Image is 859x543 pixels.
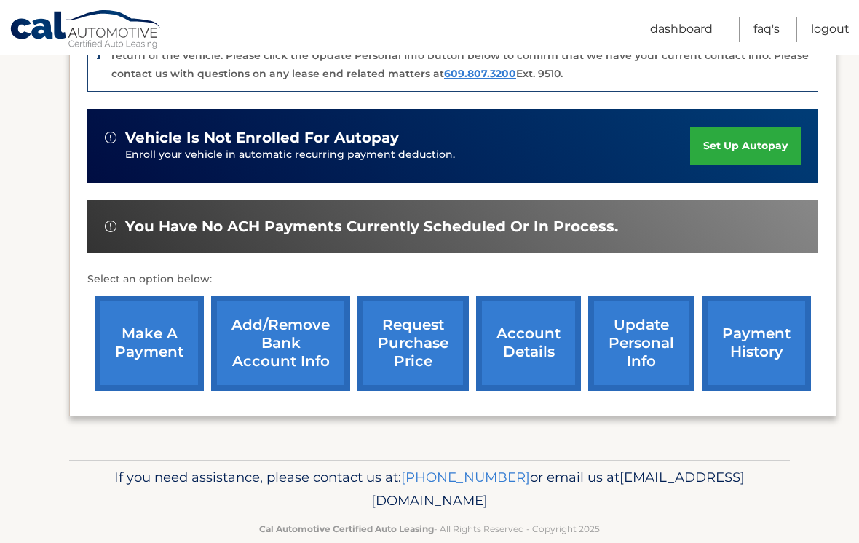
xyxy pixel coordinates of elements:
img: alert-white.svg [105,221,116,232]
a: request purchase price [357,296,469,391]
a: Add/Remove bank account info [211,296,350,391]
p: - All Rights Reserved - Copyright 2025 [79,521,780,536]
a: 609.807.3200 [444,67,516,80]
a: FAQ's [753,17,780,42]
a: Cal Automotive [9,9,162,52]
a: Logout [811,17,850,42]
a: account details [476,296,581,391]
p: The end of your lease is approaching soon. A member of our lease end team will be in touch soon t... [111,31,809,80]
span: vehicle is not enrolled for autopay [125,129,399,147]
strong: Cal Automotive Certified Auto Leasing [259,523,434,534]
a: payment history [702,296,811,391]
p: Select an option below: [87,271,818,288]
p: Enroll your vehicle in automatic recurring payment deduction. [125,147,690,163]
span: You have no ACH payments currently scheduled or in process. [125,218,618,236]
img: alert-white.svg [105,132,116,143]
a: [PHONE_NUMBER] [401,469,530,485]
a: Dashboard [650,17,713,42]
a: make a payment [95,296,204,391]
a: set up autopay [690,127,801,165]
a: update personal info [588,296,694,391]
p: If you need assistance, please contact us at: or email us at [79,466,780,512]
